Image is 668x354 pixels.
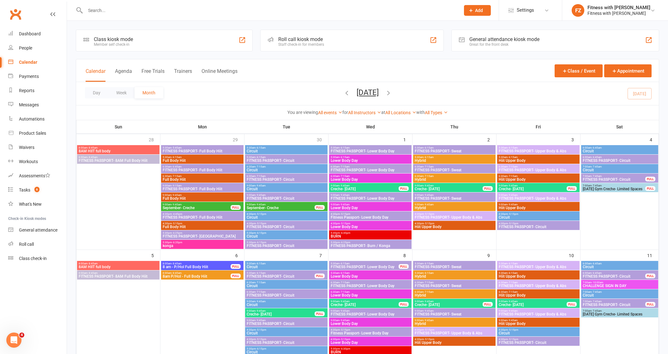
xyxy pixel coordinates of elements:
span: 7:00am [582,175,646,178]
button: Add [464,5,491,16]
span: Hybrid [414,159,494,162]
span: - 9:45am [424,203,434,206]
span: FITNESS PASSPORT- Lower Body Day [330,168,410,172]
span: 5:30am [330,272,410,274]
span: 5:30am [330,156,410,159]
span: Circuit [246,265,326,269]
span: 5:30am [498,262,578,265]
a: Dashboard [8,27,67,41]
strong: You are viewing [287,110,318,115]
span: FITNESS PASSPORT- Lower Body Day [330,265,399,269]
span: Lower Body Day [330,159,410,162]
span: 4:30pm [246,222,326,225]
span: - 7:45am [592,184,602,187]
button: Day [85,87,108,98]
span: 9:00am [414,203,494,206]
span: - 9:15am [172,184,182,187]
div: Roll call kiosk mode [278,36,324,42]
div: Messages [19,102,39,107]
span: - 6:15pm [256,232,266,234]
span: 5:30am [246,156,326,159]
span: - 5:15pm [256,222,266,225]
span: Circuit [582,168,657,172]
div: FULL [567,186,577,191]
span: - 9:45am [508,184,518,187]
a: Payments [8,69,67,84]
span: - 6:25pm [340,241,350,244]
span: - 6:15am [508,146,518,149]
span: - 9:45am [508,203,518,206]
span: Circuit [582,149,657,153]
div: FULL [399,264,409,269]
span: 8AM HIIT full body [78,149,158,153]
span: 8:00am [162,262,231,265]
span: - 5:15pm [340,222,350,225]
span: FITNESS PASSPORT- Full Body Hiit [162,168,242,172]
span: 9:00am [162,194,242,197]
span: - 9:45am [340,203,350,206]
span: 8:00am [162,272,231,274]
span: - 9:45am [256,184,266,187]
div: FULL [645,186,655,191]
span: 4:30pm [162,213,242,215]
div: 29 [233,134,244,145]
span: - 8:45am [172,272,182,274]
div: Roll call [19,242,34,247]
span: - 8:45am [87,262,98,265]
a: Assessments [8,169,67,183]
span: Circuit [246,187,326,191]
span: FITNESS PASSPORT- Circuit [246,244,326,248]
div: 8 [403,250,412,260]
a: Reports [8,84,67,98]
span: 6:30am [246,165,326,168]
th: Thu [412,120,496,133]
span: FITNESS PASSPORT- Sweat [414,149,494,153]
span: 5:30am [246,146,326,149]
span: FITNESS PASSPORT- Upper Body & Abs [498,168,578,172]
a: Tasks 6 [8,183,67,197]
span: - 9:45am [256,194,266,197]
span: 9:00am [330,203,410,206]
span: 7:00am [582,184,646,187]
span: 5:30am [330,262,399,265]
span: konga [162,244,242,248]
span: FITNESS PASSPORT- Full Body Hiit [162,215,242,219]
span: 4:30pm [330,213,410,215]
span: 4:30pm [414,222,494,225]
a: Product Sales [8,126,67,140]
span: 8AM HIIT full body [78,265,158,269]
button: Agenda [115,68,132,82]
button: Appointment [604,64,652,77]
span: - 6:45am [592,262,602,265]
span: 8:00am [78,272,158,274]
span: 4:30pm [162,222,242,225]
strong: for [342,110,348,115]
span: - 9:45am [508,194,518,197]
span: - 6:15am [172,156,182,159]
a: Messages [8,98,67,112]
span: [DATE] Gym Creche- Limited Spaces [582,187,646,191]
span: - 7:15am [508,175,518,178]
span: Hybrid [414,206,494,210]
span: FITNESS PASSPORT- 8AM Full Body Hiit [78,159,158,162]
span: 6:30am [330,165,410,168]
span: 7:00am [582,165,657,168]
span: Hiit Upper Body [498,178,578,181]
th: Fri [496,120,581,133]
a: Roll call [8,237,67,251]
th: Tue [244,120,328,133]
div: FULL [483,186,493,191]
span: September- Creche [162,206,231,210]
span: FITNESS PASSPORT- Circuit [246,225,326,229]
span: 4:30pm [414,213,494,215]
span: - 6:15am [340,146,350,149]
div: Class kiosk mode [94,36,133,42]
span: - 6:45am [172,165,182,168]
button: Class / Event [555,64,603,77]
div: Fitness with [PERSON_NAME] [587,5,650,10]
span: - 7:15am [424,175,434,178]
span: 9:00am [246,194,326,197]
span: - 6:15am [340,156,350,159]
span: - 6:15am [508,156,518,159]
span: - 7:45am [592,175,602,178]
